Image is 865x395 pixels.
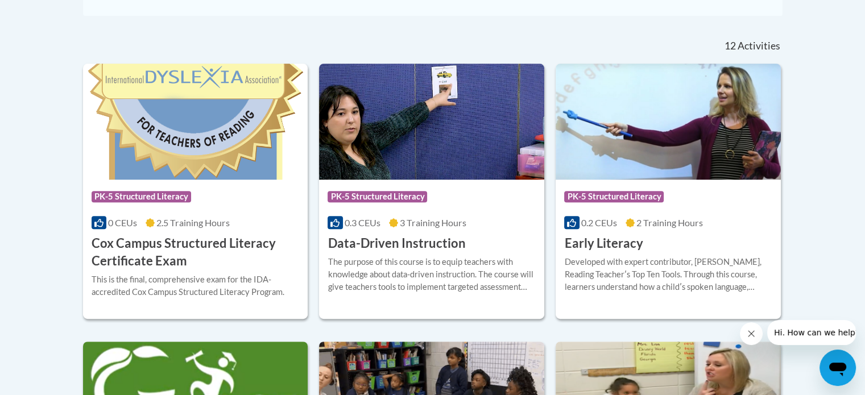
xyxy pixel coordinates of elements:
[820,350,856,386] iframe: Button to launch messaging window
[400,217,466,228] span: 3 Training Hours
[581,217,617,228] span: 0.2 CEUs
[724,40,735,52] span: 12
[738,40,780,52] span: Activities
[319,64,544,180] img: Course Logo
[564,235,643,252] h3: Early Literacy
[83,64,308,180] img: Course Logo
[767,320,856,345] iframe: Message from company
[328,191,427,202] span: PK-5 Structured Literacy
[328,235,465,252] h3: Data-Driven Instruction
[92,235,300,270] h3: Cox Campus Structured Literacy Certificate Exam
[556,64,781,180] img: Course Logo
[636,217,703,228] span: 2 Training Hours
[345,217,380,228] span: 0.3 CEUs
[740,322,763,345] iframe: Close message
[7,8,92,17] span: Hi. How can we help?
[83,64,308,318] a: Course LogoPK-5 Structured Literacy0 CEUs2.5 Training Hours Cox Campus Structured Literacy Certif...
[108,217,137,228] span: 0 CEUs
[556,64,781,318] a: Course LogoPK-5 Structured Literacy0.2 CEUs2 Training Hours Early LiteracyDeveloped with expert c...
[156,217,230,228] span: 2.5 Training Hours
[92,273,300,298] div: This is the final, comprehensive exam for the IDA-accredited Cox Campus Structured Literacy Program.
[92,191,191,202] span: PK-5 Structured Literacy
[564,191,664,202] span: PK-5 Structured Literacy
[319,64,544,318] a: Course LogoPK-5 Structured Literacy0.3 CEUs3 Training Hours Data-Driven InstructionThe purpose of...
[564,256,772,293] div: Developed with expert contributor, [PERSON_NAME], Reading Teacherʹs Top Ten Tools. Through this c...
[328,256,536,293] div: The purpose of this course is to equip teachers with knowledge about data-driven instruction. The...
